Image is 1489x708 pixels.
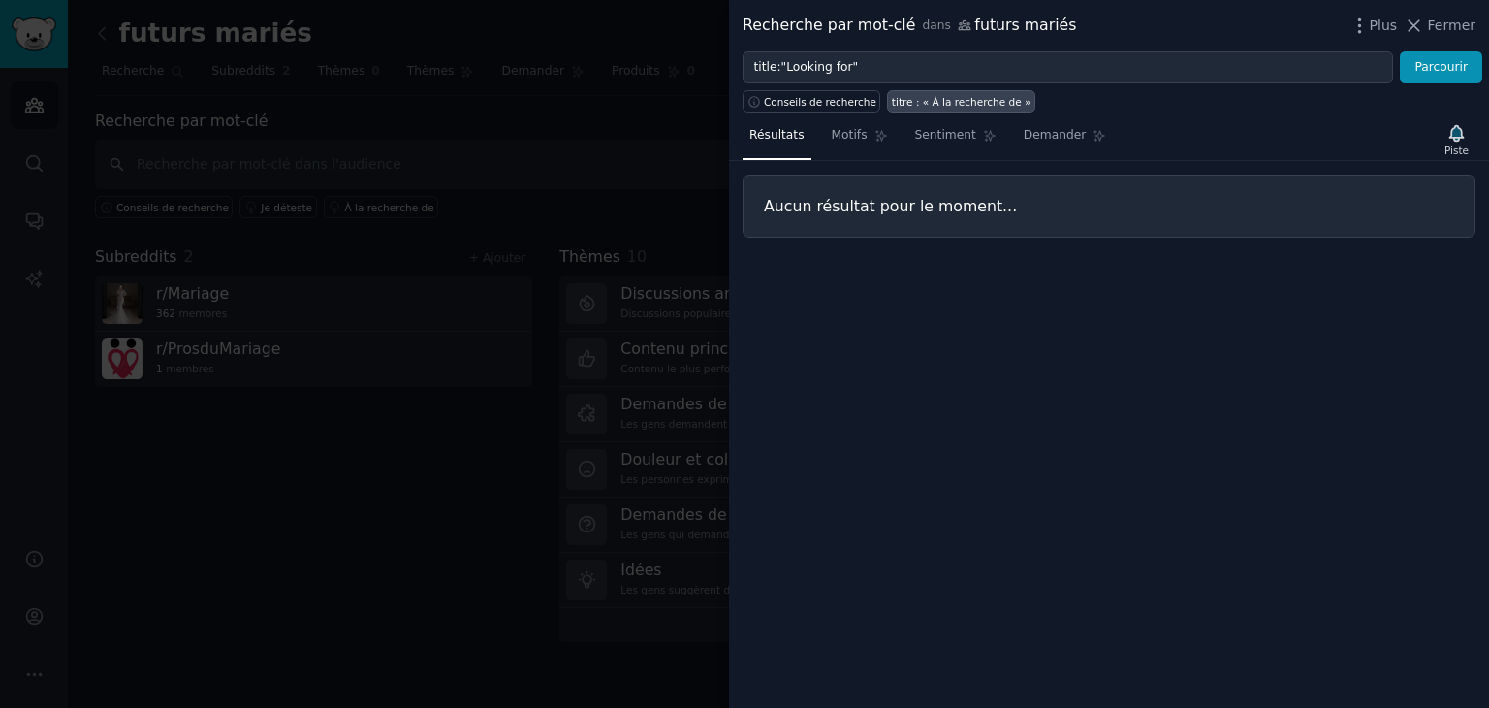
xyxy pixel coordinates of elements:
[892,96,1031,108] font: titre : « À la recherche de »
[764,197,1017,215] font: Aucun résultat pour le moment...
[832,128,868,142] font: Motifs
[908,120,1003,160] a: Sentiment
[1349,16,1398,36] button: Plus
[915,128,976,142] font: Sentiment
[1404,16,1475,36] button: Fermer
[1400,51,1482,84] button: Parcourir
[887,90,1035,113] a: titre : « À la recherche de »
[743,90,880,113] button: Conseils de recherche
[1438,119,1475,160] button: Piste
[1444,145,1469,156] font: Piste
[1370,17,1398,33] font: Plus
[743,51,1393,84] input: Essayez un mot-clé lié à votre entreprise
[743,16,915,34] font: Recherche par mot-clé
[749,128,805,142] font: Résultats
[825,120,895,160] a: Motifs
[974,16,1076,34] font: futurs mariés
[1428,17,1475,33] font: Fermer
[1024,128,1087,142] font: Demander
[1017,120,1114,160] a: Demander
[743,120,811,160] a: Résultats
[922,18,950,32] font: dans
[1414,60,1468,74] font: Parcourir
[764,96,876,108] font: Conseils de recherche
